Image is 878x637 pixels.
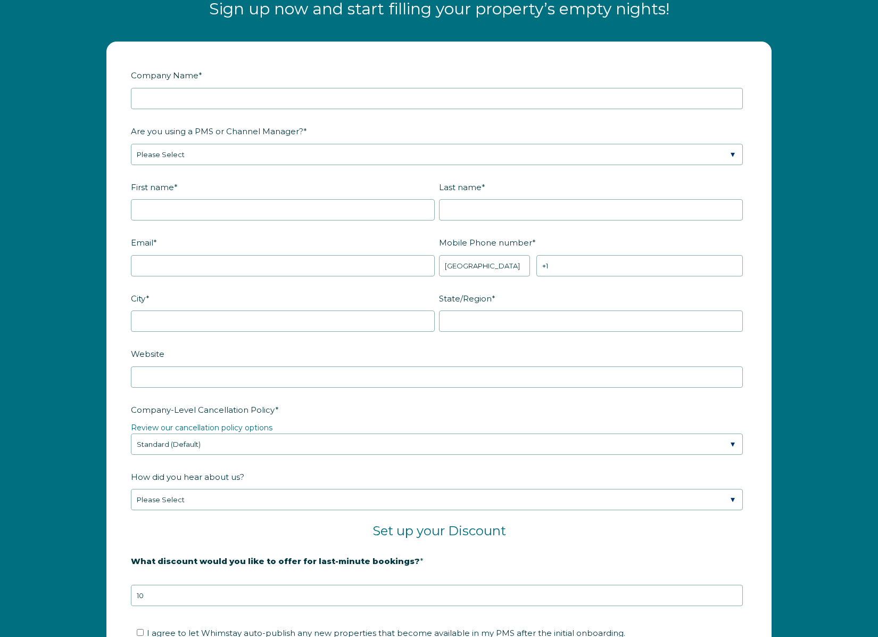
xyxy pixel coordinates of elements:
[131,67,198,84] span: Company Name
[131,123,303,140] span: Are you using a PMS or Channel Manager?
[439,290,492,307] span: State/Region
[131,574,297,584] strong: 20% is recommended, minimum of 10%
[131,423,272,432] a: Review our cancellation policy options
[439,234,532,251] span: Mobile Phone number
[131,290,146,307] span: City
[439,179,482,195] span: Last name
[131,346,164,362] span: Website
[372,523,506,538] span: Set up your Discount
[131,469,244,485] span: How did you hear about us?
[131,179,174,195] span: First name
[131,402,275,418] span: Company-Level Cancellation Policy
[137,629,144,636] input: I agree to let Whimstay auto-publish any new properties that become available in my PMS after the...
[131,556,420,566] strong: What discount would you like to offer for last-minute bookings?
[131,234,153,251] span: Email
